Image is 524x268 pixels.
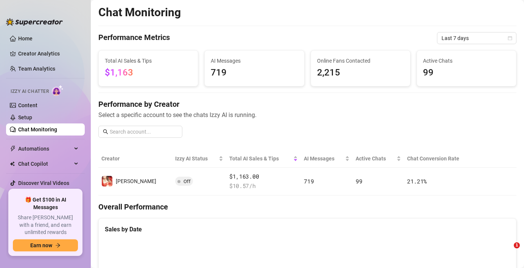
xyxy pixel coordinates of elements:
span: Off [183,179,191,184]
span: $1,163 [105,67,133,78]
span: Izzy AI Chatter [11,88,49,95]
a: Creator Analytics [18,48,79,60]
th: Chat Conversion Rate [404,150,475,168]
img: logo-BBDzfeDw.svg [6,18,63,26]
span: 21.21 % [407,177,427,185]
a: Setup [18,114,32,120]
img: Nicole [102,176,112,186]
span: 99 [356,177,362,185]
span: $ 10.57 /h [229,182,298,191]
span: Last 7 days [442,32,512,44]
button: Earn nowarrow-right [13,239,78,251]
h4: Performance by Creator [98,99,516,109]
a: Home [18,35,33,42]
span: 719 [304,177,314,185]
span: Izzy AI Status [175,154,217,163]
img: Chat Copilot [10,161,15,166]
h2: Chat Monitoring [98,5,181,20]
th: Creator [98,150,172,168]
span: search [103,129,108,134]
span: Total AI Sales & Tips [229,154,292,163]
input: Search account... [110,128,178,136]
h4: Overall Performance [98,202,516,212]
a: Chat Monitoring [18,126,57,132]
span: Automations [18,143,72,155]
span: 2,215 [317,66,404,80]
span: Share [PERSON_NAME] with a friend, and earn unlimited rewards [13,214,78,236]
div: Sales by Date [105,225,510,234]
span: AI Messages [304,154,344,163]
span: Total AI Sales & Tips [105,57,192,65]
span: 99 [423,66,510,80]
th: Total AI Sales & Tips [226,150,301,168]
iframe: Intercom live chat [498,242,516,260]
span: 1 [514,242,520,248]
span: thunderbolt [10,146,16,152]
span: [PERSON_NAME] [116,178,156,184]
a: Team Analytics [18,66,55,72]
span: AI Messages [211,57,298,65]
span: arrow-right [55,243,61,248]
a: Discover Viral Videos [18,180,69,186]
span: calendar [508,36,512,40]
h4: Performance Metrics [98,32,170,44]
span: Select a specific account to see the chats Izzy AI is running. [98,110,516,120]
span: Earn now [30,242,52,248]
span: $1,163.00 [229,172,298,181]
span: Chat Copilot [18,158,72,170]
th: Izzy AI Status [172,150,226,168]
span: 719 [211,66,298,80]
span: Active Chats [423,57,510,65]
a: Content [18,102,37,108]
span: 🎁 Get $100 in AI Messages [13,196,78,211]
span: Online Fans Contacted [317,57,404,65]
th: Active Chats [353,150,404,168]
span: Active Chats [356,154,395,163]
th: AI Messages [301,150,353,168]
img: AI Chatter [52,85,64,96]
